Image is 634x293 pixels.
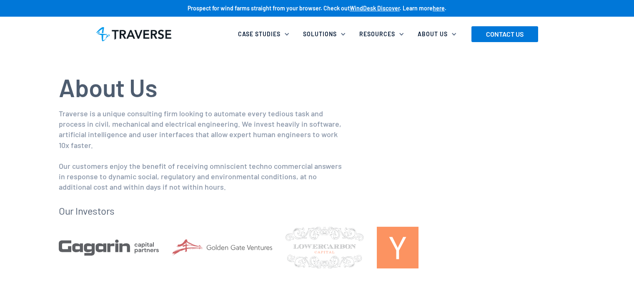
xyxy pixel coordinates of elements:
[238,30,281,38] div: Case Studies
[188,5,350,12] strong: Prospect for wind farms straight from your browser. Check out
[471,26,538,42] a: CONTACT US
[413,25,465,43] div: About Us
[400,5,433,12] strong: . Learn more
[303,30,337,38] div: Solutions
[298,25,354,43] div: Solutions
[350,5,400,12] a: WindDesk Discover
[433,5,445,12] a: here
[59,205,576,217] h1: Our Investors
[59,108,342,193] p: Traverse is a unique consulting firm looking to automate every tedious task and process in civil,...
[418,30,448,38] div: About Us
[359,30,395,38] div: Resources
[354,25,413,43] div: Resources
[445,5,446,12] strong: .
[233,25,298,43] div: Case Studies
[59,72,576,102] h1: About Us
